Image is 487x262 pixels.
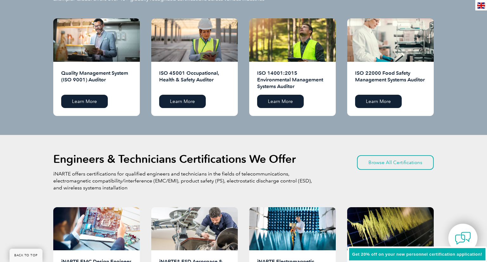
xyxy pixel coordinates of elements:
[61,70,132,90] h2: Quality Management System (ISO 9001) Auditor
[357,155,434,170] a: Browse All Certifications
[53,154,296,164] h2: Engineers & Technicians Certifications We Offer
[477,3,485,9] img: en
[352,252,482,257] span: Get 20% off on your new personnel certification application!
[355,95,402,108] a: Learn More
[53,170,313,191] p: iNARTE offers certifications for qualified engineers and technicians in the fields of telecommuni...
[257,70,328,90] h2: ISO 14001:2015 Environmental Management Systems Auditor
[455,230,471,246] img: contact-chat.png
[61,95,108,108] a: Learn More
[257,95,304,108] a: Learn More
[355,70,426,90] h2: ISO 22000 Food Safety Management Systems Auditor
[159,95,206,108] a: Learn More
[10,249,42,262] a: BACK TO TOP
[159,70,230,90] h2: ISO 45001 Occupational, Health & Safety Auditor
